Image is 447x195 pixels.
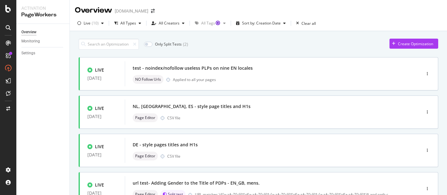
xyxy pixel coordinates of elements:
[21,38,65,45] a: Monitoring
[159,21,179,25] div: All Creators
[133,113,158,122] div: neutral label
[21,11,64,19] div: PageWorkers
[155,41,182,47] div: Only Split Tests
[389,39,438,49] button: Create Optimization
[167,154,180,159] div: CSV file
[133,75,163,84] div: neutral label
[133,65,253,71] div: test - noindex/nofollow useless PLPs on nine EN locales
[133,103,251,110] div: NL, [GEOGRAPHIC_DATA], ES - style page titles and H1s
[92,21,99,25] div: ( 10 )
[21,50,65,57] a: Settings
[183,41,188,47] div: ( 2 )
[173,77,216,82] div: Applied to all your pages
[21,29,36,35] div: Overview
[84,21,91,25] div: Live
[301,21,316,26] div: Clear all
[21,38,40,45] div: Monitoring
[95,144,104,150] div: LIVE
[135,78,161,81] span: NO Follow Urls
[294,18,316,28] button: Clear all
[167,115,180,121] div: CSV file
[87,114,117,119] div: [DATE]
[120,21,136,25] div: All Types
[21,5,64,11] div: Activation
[95,67,104,73] div: LIVE
[95,105,104,111] div: LIVE
[115,8,148,14] div: [DOMAIN_NAME]
[79,39,139,50] input: Search an Optimization
[151,9,155,13] div: arrow-right-arrow-left
[398,41,433,46] div: Create Optimization
[135,116,155,120] span: Page Editor
[135,154,155,158] span: Page Editor
[21,29,65,35] a: Overview
[112,18,144,28] button: All Types
[21,50,35,57] div: Settings
[426,174,441,189] iframe: Intercom live chat
[215,20,221,26] div: Tooltip anchor
[234,18,288,28] button: Sort by: Creation Date
[87,152,117,157] div: [DATE]
[87,76,117,81] div: [DATE]
[133,152,158,160] div: neutral label
[75,5,112,16] div: Overview
[133,180,260,186] div: url test- Adding Gender to the Title of PDPs - EN_GB, mens.
[201,21,221,25] div: All Tags
[149,18,187,28] button: All Creators
[242,21,281,25] div: Sort by: Creation Date
[95,182,104,188] div: LIVE
[75,18,106,28] button: Live(10)
[133,142,198,148] div: DE - style pages titles and H1s
[192,18,228,28] button: All TagsTooltip anchor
